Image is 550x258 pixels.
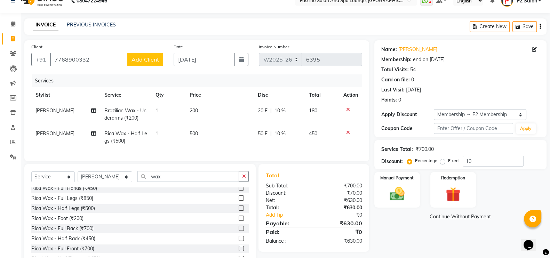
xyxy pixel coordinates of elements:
div: 0 [411,76,414,83]
div: ₹630.00 [314,204,367,211]
span: 200 [190,107,198,114]
div: Rica Wax - Full Legs (₹850) [31,195,93,202]
span: 1 [156,130,158,137]
iframe: chat widget [521,230,543,251]
span: 1 [156,107,158,114]
div: Coupon Code [381,125,434,132]
div: end on [DATE] [413,56,445,63]
span: 50 F [258,130,268,137]
div: 54 [410,66,416,73]
div: Paid: [260,228,314,236]
th: Service [100,87,151,103]
span: 10 % [274,107,286,114]
div: Rica Wax - Half Legs (₹500) [31,205,95,212]
div: Discount: [260,190,314,197]
th: Disc [254,87,305,103]
label: Date [174,44,183,50]
span: 20 F [258,107,268,114]
div: Services [32,74,367,87]
div: Last Visit: [381,86,405,94]
span: [PERSON_NAME] [35,130,74,137]
div: Membership: [381,56,412,63]
label: Percentage [415,158,437,164]
div: Rica Wax - Full Hands (₹450) [31,185,97,192]
button: Create New [470,21,510,32]
label: Fixed [448,158,459,164]
th: Action [339,87,362,103]
span: Brazilian Wax - Underarms (₹200) [104,107,146,121]
img: _cash.svg [385,185,409,202]
span: 500 [190,130,198,137]
input: Search or Scan [137,171,239,182]
input: Search by Name/Mobile/Email/Code [50,53,128,66]
div: Points: [381,96,397,104]
span: | [270,107,272,114]
div: Rica Wax - Foot (₹200) [31,215,83,222]
label: Manual Payment [380,175,414,181]
span: 10 % [274,130,286,137]
div: Discount: [381,158,403,165]
th: Qty [151,87,185,103]
div: Sub Total: [260,182,314,190]
label: Invoice Number [259,44,289,50]
div: Balance : [260,237,314,245]
a: Add Tip [260,211,322,219]
div: 0 [398,96,401,104]
span: Add Client [131,56,159,63]
div: ₹0 [314,228,367,236]
span: Total [265,172,281,179]
a: [PERSON_NAME] [398,46,437,53]
span: [PERSON_NAME] [35,107,74,114]
img: _gift.svg [441,185,465,203]
div: Rica Wax - Full Front (₹700) [31,245,94,252]
a: INVOICE [33,19,58,31]
div: Rica Wax - Full Back (₹700) [31,225,94,232]
span: 450 [309,130,317,137]
div: Name: [381,46,397,53]
a: PREVIOUS INVOICES [67,22,116,28]
div: Card on file: [381,76,410,83]
div: ₹630.00 [314,197,367,204]
button: Apply [516,123,536,134]
div: Payable: [260,219,314,227]
div: ₹700.00 [314,182,367,190]
a: Continue Without Payment [376,213,545,220]
button: +91 [31,53,51,66]
div: Total Visits: [381,66,409,73]
div: Rica Wax - Half Back (₹450) [31,235,95,242]
div: ₹70.00 [314,190,367,197]
th: Total [305,87,339,103]
div: ₹700.00 [416,146,434,153]
div: [DATE] [406,86,421,94]
span: Rica Wax - Half Legs (₹500) [104,130,147,144]
span: | [270,130,272,137]
div: ₹630.00 [314,219,367,227]
label: Client [31,44,42,50]
div: ₹0 [323,211,367,219]
button: Add Client [127,53,163,66]
div: Service Total: [381,146,413,153]
label: Redemption [441,175,465,181]
span: 180 [309,107,317,114]
div: Total: [260,204,314,211]
th: Price [185,87,253,103]
div: ₹630.00 [314,237,367,245]
button: Save [512,21,537,32]
div: Apply Discount [381,111,434,118]
th: Stylist [31,87,100,103]
input: Enter Offer / Coupon Code [434,123,513,134]
div: Net: [260,197,314,204]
